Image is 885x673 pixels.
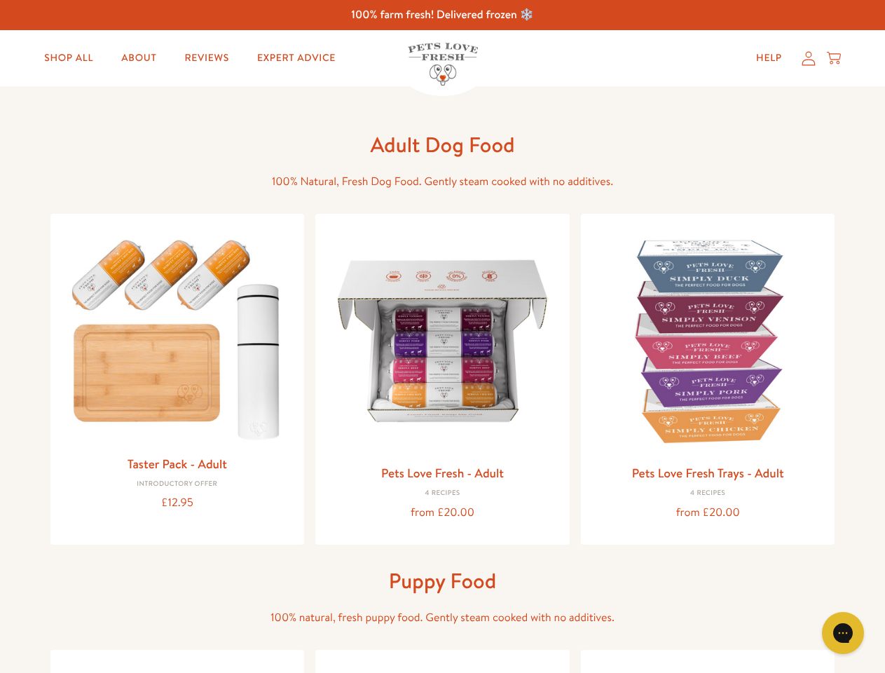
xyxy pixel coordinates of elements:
[272,174,613,189] span: 100% Natural, Fresh Dog Food. Gently steam cooked with no additives.
[219,567,667,594] h1: Puppy Food
[219,131,667,158] h1: Adult Dog Food
[327,503,558,522] div: from £20.00
[62,494,294,512] div: £12.95
[632,464,784,482] a: Pets Love Fresh Trays - Adult
[270,610,615,625] span: 100% natural, fresh puppy food. Gently steam cooked with no additives.
[408,43,478,86] img: Pets Love Fresh
[33,44,104,72] a: Shop All
[592,503,824,522] div: from £20.00
[381,464,504,482] a: Pets Love Fresh - Adult
[128,455,227,473] a: Taster Pack - Adult
[327,225,558,457] img: Pets Love Fresh - Adult
[246,44,347,72] a: Expert Advice
[592,489,824,498] div: 4 Recipes
[62,225,294,447] img: Taster Pack - Adult
[62,480,294,489] div: Introductory Offer
[815,607,871,659] iframe: Gorgias live chat messenger
[592,225,824,457] img: Pets Love Fresh Trays - Adult
[110,44,167,72] a: About
[327,489,558,498] div: 4 Recipes
[745,44,793,72] a: Help
[173,44,240,72] a: Reviews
